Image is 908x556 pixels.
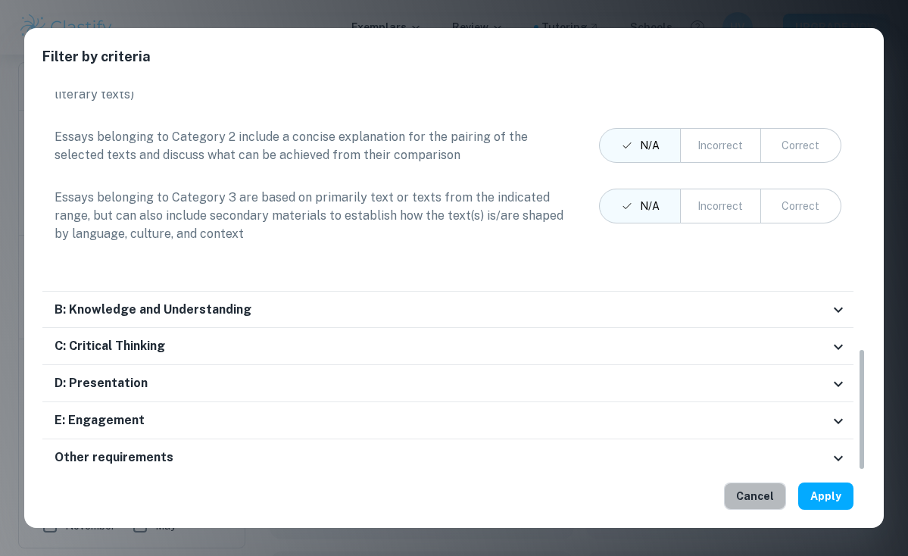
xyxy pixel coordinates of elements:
[724,483,786,510] button: Cancel
[42,365,853,402] div: D: Presentation
[782,137,819,154] div: Correct
[680,189,761,223] button: centered
[55,189,569,243] p: Essays belonging to Category 3 are based on primarily text or texts from the indicated range, but...
[55,128,569,164] p: Essays belonging to Category 2 include a concise explanation for the pairing of the selected text...
[42,328,853,365] div: C: Critical Thinking
[599,128,841,163] div: text alignment
[42,292,853,329] div: B: Knowledge and Understanding
[42,439,853,476] div: Other requirements
[599,189,841,223] div: text alignment
[760,128,841,163] button: right aligned
[697,198,743,214] div: Incorrect
[599,128,680,163] button: left aligned
[55,301,251,320] h6: B: Knowledge and Understanding
[760,189,841,223] button: right aligned
[42,402,853,439] div: E: Engagement
[620,198,660,214] div: N/A
[680,128,761,163] button: centered
[55,374,148,393] h6: D: Presentation
[55,337,165,356] h6: C: Critical Thinking
[798,483,853,510] button: Apply
[697,137,743,154] div: Incorrect
[620,137,660,154] div: N/A
[55,411,145,430] h6: E: Engagement
[55,448,173,467] h6: Other requirements
[782,198,819,214] div: Correct
[42,46,866,92] h2: Filter by criteria
[599,189,680,223] button: left aligned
